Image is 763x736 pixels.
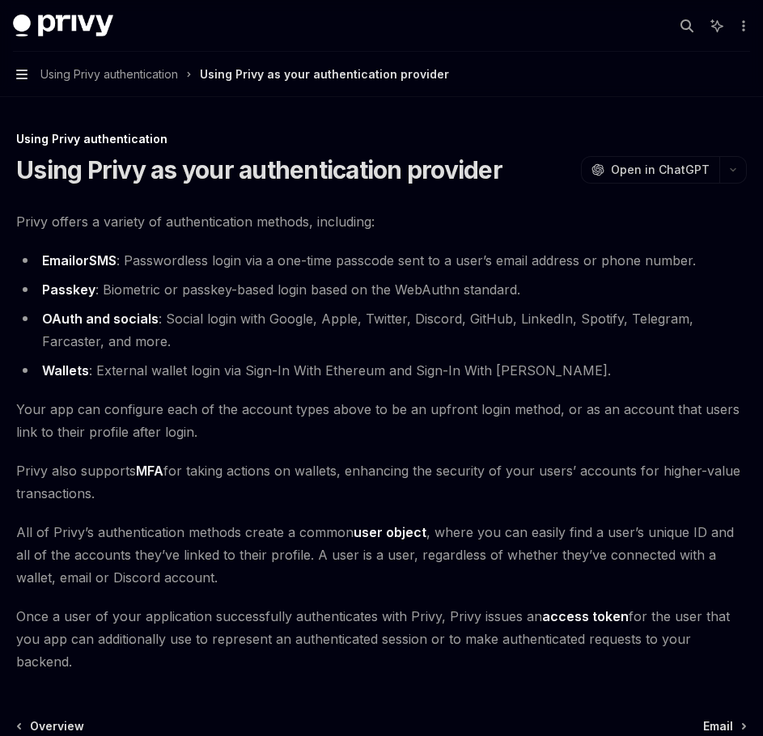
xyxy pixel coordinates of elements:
span: Email [703,718,733,734]
span: All of Privy’s authentication methods create a common , where you can easily find a user’s unique... [16,521,747,589]
a: Overview [18,718,84,734]
span: Open in ChatGPT [611,162,710,178]
a: Email [703,718,745,734]
button: Open in ChatGPT [581,156,719,184]
strong: or [42,252,117,269]
a: access token [542,608,629,625]
li: : Passwordless login via a one-time passcode sent to a user’s email address or phone number. [16,249,747,272]
img: dark logo [13,15,113,37]
span: Overview [30,718,84,734]
a: SMS [89,252,117,269]
div: Using Privy as your authentication provider [200,65,449,84]
button: More actions [734,15,750,37]
li: : External wallet login via Sign-In With Ethereum and Sign-In With [PERSON_NAME]. [16,359,747,382]
div: Using Privy authentication [16,131,747,147]
span: Once a user of your application successfully authenticates with Privy, Privy issues an for the us... [16,605,747,673]
a: OAuth and socials [42,311,159,328]
a: user object [354,524,426,541]
li: : Social login with Google, Apple, Twitter, Discord, GitHub, LinkedIn, Spotify, Telegram, Farcast... [16,307,747,353]
li: : Biometric or passkey-based login based on the WebAuthn standard. [16,278,747,301]
h1: Using Privy as your authentication provider [16,155,502,184]
span: Privy offers a variety of authentication methods, including: [16,210,747,233]
a: Passkey [42,281,95,298]
a: MFA [136,463,163,480]
a: Email [42,252,75,269]
span: Privy also supports for taking actions on wallets, enhancing the security of your users’ accounts... [16,459,747,505]
span: Your app can configure each of the account types above to be an upfront login method, or as an ac... [16,398,747,443]
span: Using Privy authentication [40,65,178,84]
a: Wallets [42,362,89,379]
